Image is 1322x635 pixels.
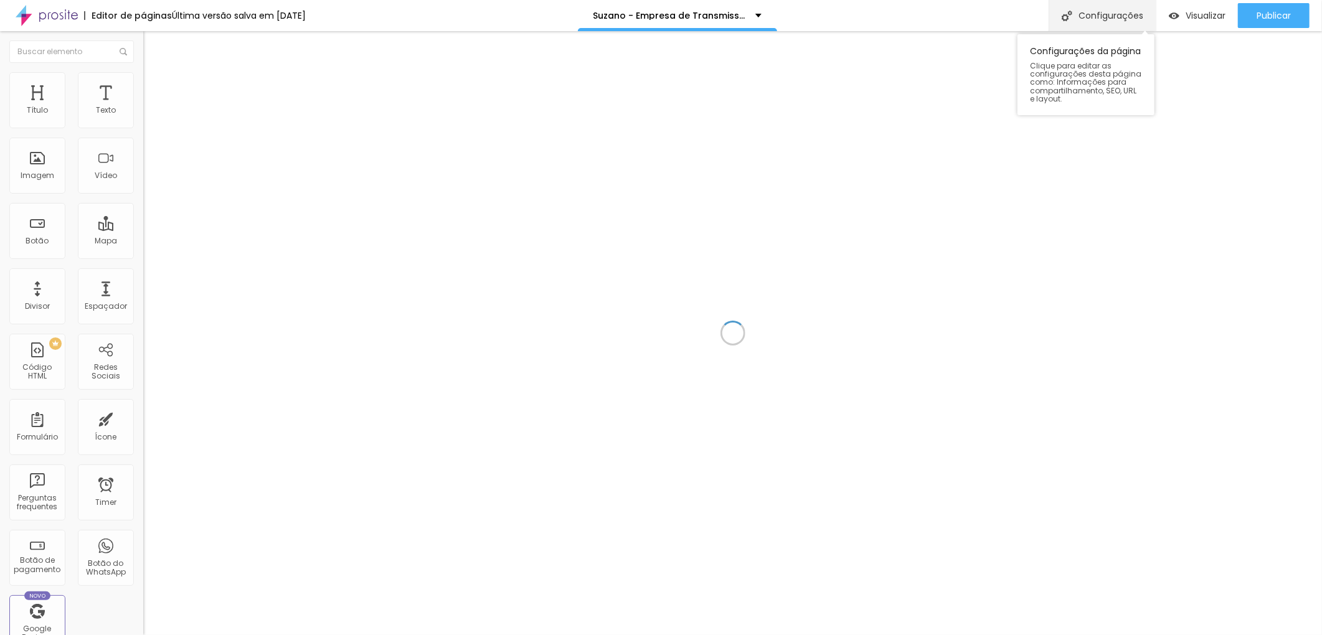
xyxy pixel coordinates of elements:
[120,48,127,55] img: Icone
[12,494,62,512] div: Perguntas frequentes
[95,433,117,441] div: Ícone
[172,11,306,20] div: Última versão salva em [DATE]
[12,363,62,381] div: Código HTML
[95,498,116,507] div: Timer
[17,433,58,441] div: Formulário
[27,106,48,115] div: Título
[26,237,49,245] div: Botão
[1169,11,1179,21] img: view-1.svg
[9,40,134,63] input: Buscar elemento
[96,106,116,115] div: Texto
[95,237,117,245] div: Mapa
[21,171,54,180] div: Imagem
[1156,3,1238,28] button: Visualizar
[24,591,51,600] div: Novo
[1030,62,1142,103] span: Clique para editar as configurações desta página como: Informações para compartilhamento, SEO, UR...
[12,556,62,574] div: Botão de pagamento
[1017,34,1154,115] div: Configurações da página
[85,302,127,311] div: Espaçador
[1238,3,1310,28] button: Publicar
[1257,11,1291,21] span: Publicar
[25,302,50,311] div: Divisor
[84,11,172,20] div: Editor de páginas
[1062,11,1072,21] img: Icone
[95,171,117,180] div: Vídeo
[593,11,746,20] p: Suzano - Empresa de Transmissão ao Vivo
[81,363,130,381] div: Redes Sociais
[1186,11,1225,21] span: Visualizar
[81,559,130,577] div: Botão do WhatsApp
